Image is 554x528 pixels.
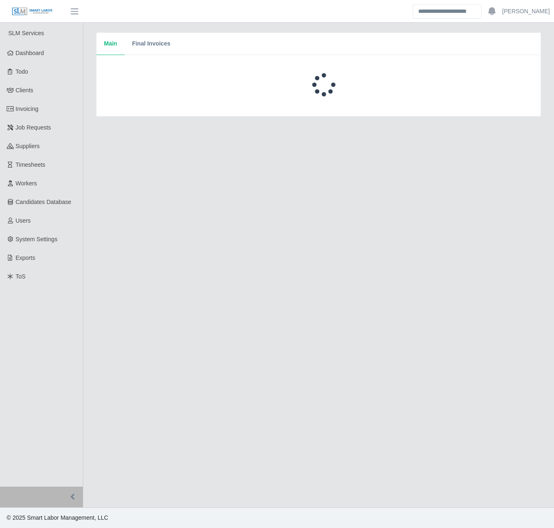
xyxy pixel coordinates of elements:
span: Dashboard [16,50,44,56]
span: System Settings [16,236,58,242]
img: SLM Logo [12,7,53,16]
span: Users [16,217,31,224]
span: SLM Services [8,30,44,36]
span: Exports [16,254,35,261]
span: Clients [16,87,34,94]
button: Main [96,33,125,55]
span: Job Requests [16,124,51,131]
span: Invoicing [16,106,39,112]
span: Todo [16,68,28,75]
span: © 2025 Smart Labor Management, LLC [7,514,108,521]
span: Workers [16,180,37,187]
input: Search [413,4,482,19]
span: Candidates Database [16,199,72,205]
a: [PERSON_NAME] [502,7,550,16]
button: Final Invoices [125,33,178,55]
span: Timesheets [16,161,46,168]
span: Suppliers [16,143,40,149]
span: ToS [16,273,26,280]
